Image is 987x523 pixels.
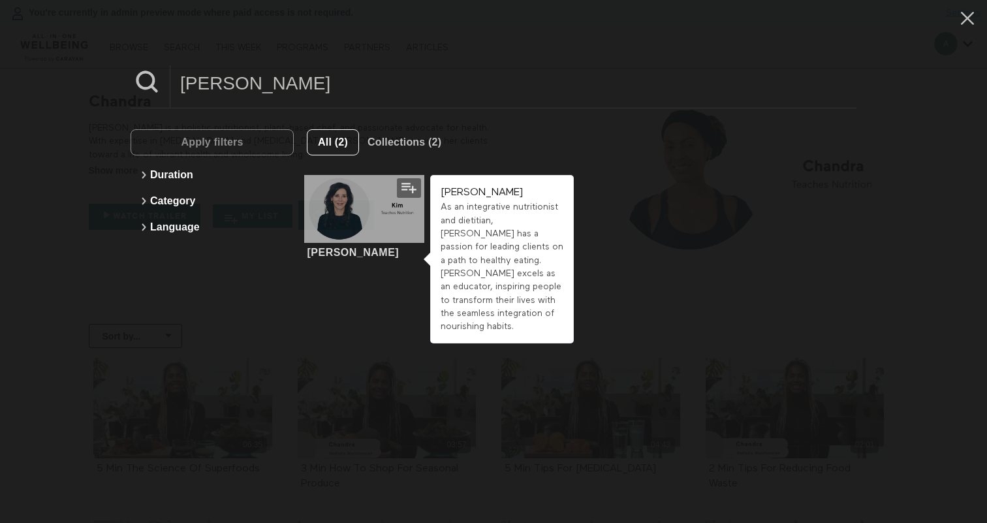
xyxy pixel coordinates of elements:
[318,136,348,148] span: All (2)
[137,214,287,240] button: Language
[307,246,399,259] div: [PERSON_NAME]
[397,178,421,198] button: Add to my list
[359,129,450,155] button: Collections (2)
[137,162,287,188] button: Duration
[441,200,564,333] div: As an integrative nutritionist and dietitian, [PERSON_NAME] has a passion for leading clients on ...
[137,188,287,214] button: Category
[441,187,523,198] strong: [PERSON_NAME]
[307,129,359,155] button: All (2)
[170,65,856,101] input: Search
[368,136,441,148] span: Collections (2)
[304,175,424,260] a: Kim[PERSON_NAME]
